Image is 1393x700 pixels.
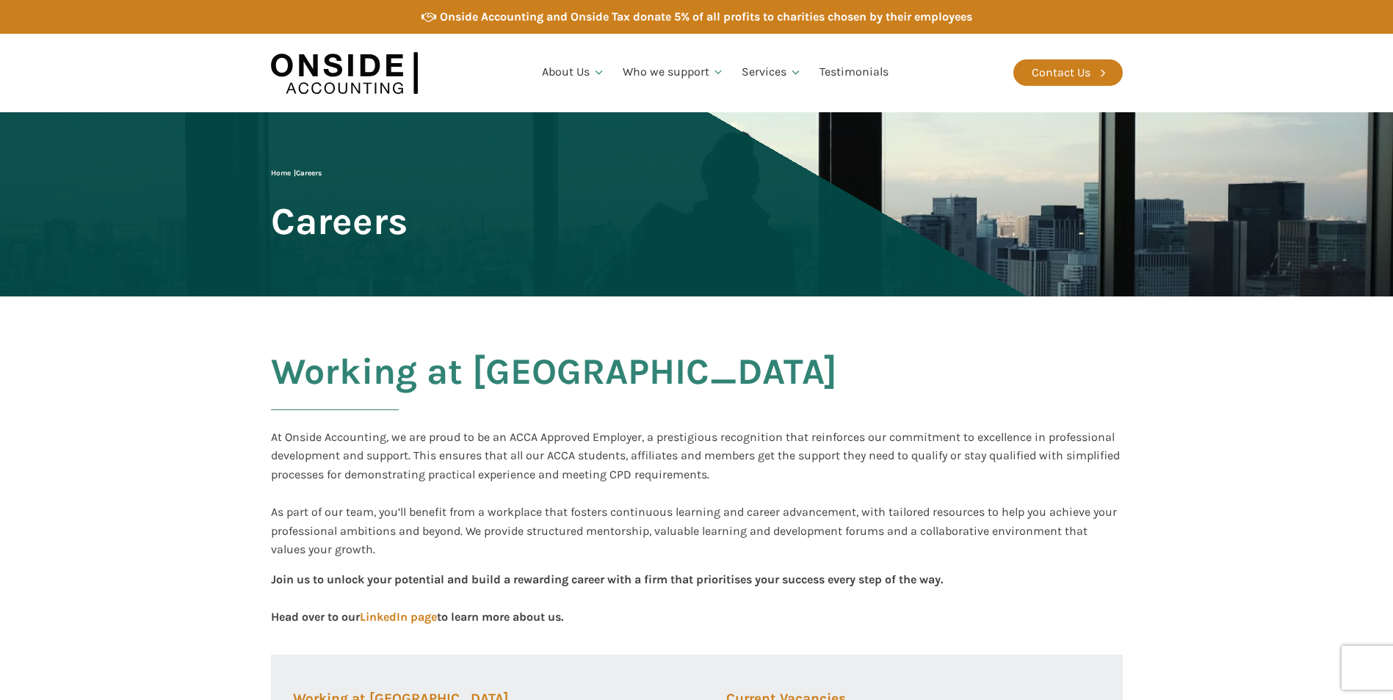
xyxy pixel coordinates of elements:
a: Who we support [614,48,734,98]
img: Onside Accounting [271,45,418,101]
a: Services [733,48,811,98]
a: Testimonials [811,48,897,98]
a: LinkedIn page [360,610,437,624]
div: Join us to unlock your potential and build a rewarding career with a firm that prioritises your s... [271,570,943,625]
a: Home [271,169,291,178]
h2: Working at [GEOGRAPHIC_DATA] [271,351,837,428]
a: Contact Us [1013,59,1123,86]
div: At Onside Accounting, we are proud to be an ACCA Approved Employer, a prestigious recognition tha... [271,428,1123,559]
span: | [271,169,322,178]
div: Contact Us [1032,63,1090,82]
span: Careers [271,201,408,241]
div: Onside Accounting and Onside Tax donate 5% of all profits to charities chosen by their employees [440,7,972,26]
span: Careers [296,169,322,178]
a: About Us [533,48,614,98]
